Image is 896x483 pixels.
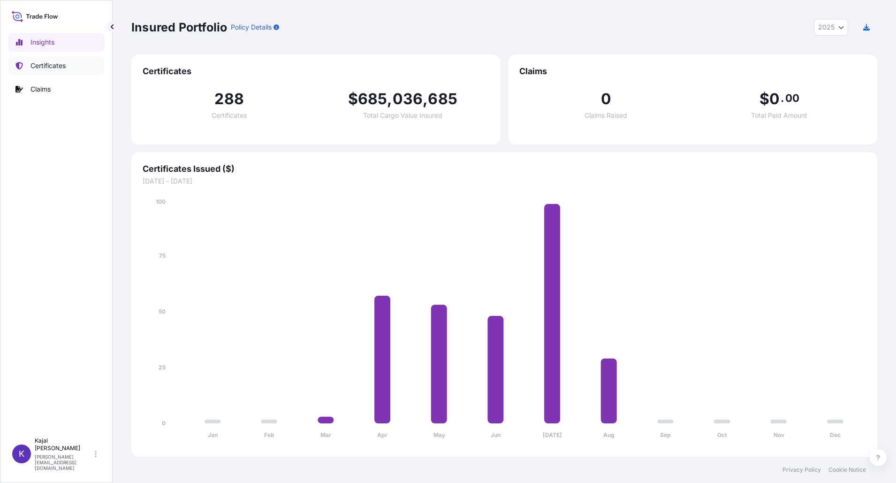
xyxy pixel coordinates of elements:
[162,420,166,427] tspan: 0
[818,23,835,32] span: 2025
[30,84,51,94] p: Claims
[428,92,457,107] span: 685
[759,92,769,107] span: $
[782,466,821,474] a: Privacy Policy
[30,61,66,70] p: Certificates
[814,19,848,36] button: Year Selector
[433,431,446,438] tspan: May
[348,92,358,107] span: $
[214,92,244,107] span: 288
[543,431,562,438] tspan: [DATE]
[660,431,671,438] tspan: Sep
[769,92,780,107] span: 0
[785,94,799,102] span: 00
[143,163,866,175] span: Certificates Issued ($)
[35,437,93,452] p: Kajal [PERSON_NAME]
[231,23,272,32] p: Policy Details
[751,112,807,119] span: Total Paid Amount
[423,92,428,107] span: ,
[264,431,274,438] tspan: Feb
[519,66,866,77] span: Claims
[830,431,841,438] tspan: Dec
[358,92,387,107] span: 685
[208,431,218,438] tspan: Jan
[717,431,727,438] tspan: Oct
[377,431,387,438] tspan: Apr
[30,38,54,47] p: Insights
[8,80,105,99] a: Claims
[19,449,24,459] span: K
[601,92,611,107] span: 0
[363,112,442,119] span: Total Cargo Value Insured
[320,431,331,438] tspan: Mar
[159,308,166,315] tspan: 50
[156,198,166,205] tspan: 100
[159,364,166,371] tspan: 25
[585,112,627,119] span: Claims Raised
[387,92,392,107] span: ,
[781,94,784,102] span: .
[131,20,227,35] p: Insured Portfolio
[491,431,501,438] tspan: Jun
[159,252,166,259] tspan: 75
[393,92,423,107] span: 036
[143,66,489,77] span: Certificates
[35,454,93,471] p: [PERSON_NAME][EMAIL_ADDRESS][DOMAIN_NAME]
[143,176,866,186] span: [DATE] - [DATE]
[212,112,247,119] span: Certificates
[828,466,866,474] a: Cookie Notice
[8,33,105,52] a: Insights
[603,431,615,438] tspan: Aug
[774,431,785,438] tspan: Nov
[8,56,105,75] a: Certificates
